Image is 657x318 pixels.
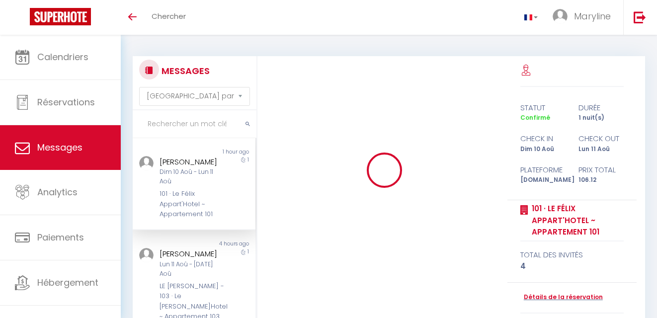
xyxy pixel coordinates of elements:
[514,145,572,154] div: Dim 10 Aoû
[520,293,603,302] a: Détails de la réservation
[574,10,611,22] span: Maryline
[159,60,210,82] h3: MESSAGES
[572,145,630,154] div: Lun 11 Aoû
[553,9,568,24] img: ...
[30,8,91,25] img: Super Booking
[514,164,572,176] div: Plateforme
[572,102,630,114] div: durée
[37,96,95,108] span: Réservations
[514,102,572,114] div: statut
[139,248,154,262] img: ...
[572,113,630,123] div: 1 nuit(s)
[520,260,624,272] div: 4
[37,141,82,154] span: Messages
[194,148,256,156] div: 1 hour ago
[37,276,98,289] span: Hébergement
[139,156,154,170] img: ...
[247,248,249,255] span: 1
[194,240,256,248] div: 4 hours ago
[520,249,624,261] div: total des invités
[152,11,186,21] span: Chercher
[634,11,646,23] img: logout
[37,186,78,198] span: Analytics
[37,51,88,63] span: Calendriers
[160,260,225,279] div: Lun 11 Aoû - [DATE] Aoû
[572,164,630,176] div: Prix total
[572,133,630,145] div: check out
[247,156,249,163] span: 1
[37,231,84,243] span: Paiements
[160,167,225,186] div: Dim 10 Aoû - Lun 11 Aoû
[520,113,550,122] span: Confirmé
[160,189,225,219] div: 101 · Le Félix Appart'Hotel ~ Appartement 101
[133,110,256,138] input: Rechercher un mot clé
[528,203,624,238] a: 101 · Le Félix Appart'Hotel ~ Appartement 101
[514,175,572,185] div: [DOMAIN_NAME]
[160,156,225,168] div: [PERSON_NAME]
[514,133,572,145] div: check in
[160,248,225,260] div: [PERSON_NAME]
[572,175,630,185] div: 106.12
